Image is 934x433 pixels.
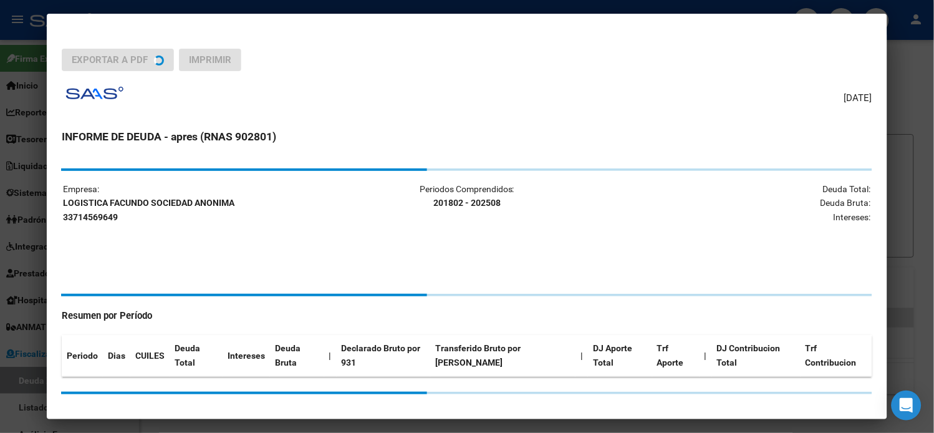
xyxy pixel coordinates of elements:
th: | [324,335,337,376]
th: Trf Contribucion [801,335,872,376]
span: Imprimir [189,54,231,66]
th: Declarado Bruto por 931 [337,335,430,376]
th: CUILES [130,335,170,376]
p: Deuda Total: Deuda Bruta: Intereses: [602,182,871,225]
p: Empresa: [63,182,332,225]
th: | [700,335,712,376]
th: Trf Aporte [652,335,700,376]
strong: 201802 - 202508 [433,198,501,208]
span: [DATE] [844,91,872,105]
th: Dias [103,335,130,376]
button: Exportar a PDF [62,49,174,71]
button: Imprimir [179,49,241,71]
p: Periodos Comprendidos: [333,182,602,211]
h4: Resumen por Período [62,309,872,323]
th: Periodo [62,335,103,376]
th: DJ Contribucion Total [712,335,801,376]
th: Deuda Total [170,335,223,376]
th: DJ Aporte Total [588,335,652,376]
h3: INFORME DE DEUDA - apres (RNAS 902801) [62,129,872,145]
th: Intereses [223,335,270,376]
th: Deuda Bruta [270,335,324,376]
strong: LOGISTICA FACUNDO SOCIEDAD ANONIMA 33714569649 [63,198,234,222]
th: Transferido Bruto por [PERSON_NAME] [430,335,575,376]
span: Exportar a PDF [72,54,148,66]
div: Open Intercom Messenger [892,391,922,421]
th: | [575,335,588,376]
